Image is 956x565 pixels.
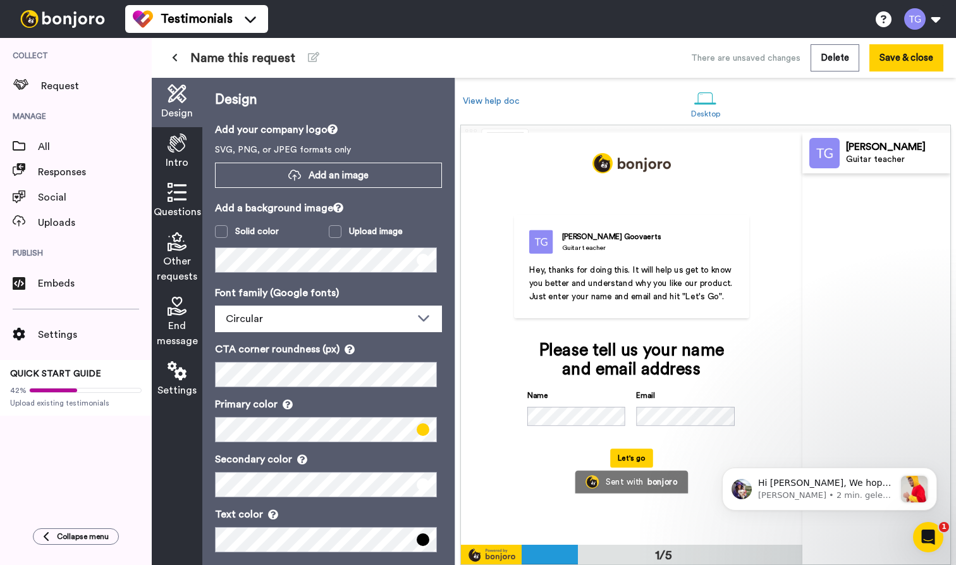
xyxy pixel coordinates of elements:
[610,449,653,468] button: Let's go
[846,141,950,153] div: [PERSON_NAME]
[215,201,442,216] p: Add a background image
[592,153,671,173] img: logo_full.png
[585,476,599,489] img: Bonjoro Logo
[215,285,442,301] p: Font family (Google fonts)
[527,341,737,379] div: Please tell us your name and email address
[10,369,101,378] span: QUICK START GUIDE
[10,385,27,395] span: 42%
[703,442,956,531] iframe: Intercom notifications bericht
[215,342,442,357] p: CTA corner roundness (px)
[636,390,655,401] label: Email
[226,314,263,324] span: Circular
[529,230,553,254] img: Guitar teacher
[811,44,859,71] button: Delete
[38,276,152,291] span: Embeds
[38,215,152,230] span: Uploads
[55,47,192,59] p: Message from Amy, sent 2 min. geleden
[133,9,153,29] img: tm-color.svg
[215,163,442,188] button: Add an image
[647,478,678,487] div: bonjoro
[161,10,233,28] span: Testimonials
[215,122,442,137] p: Add your company logo
[41,78,152,94] span: Request
[15,10,110,28] img: bj-logo-header-white.svg
[154,204,201,220] span: Questions
[215,397,442,412] p: Primary color
[33,528,119,545] button: Collapse menu
[575,471,689,494] a: Bonjoro LogoSent withbonjoro
[157,318,198,349] span: End message
[562,231,661,242] div: [PERSON_NAME] Goovaerts
[215,507,442,522] p: Text color
[633,547,694,564] div: 1/5
[38,165,152,180] span: Responses
[349,225,403,238] div: Upload image
[685,81,727,125] a: Desktop
[235,225,279,238] div: Solid color
[10,398,142,408] span: Upload existing testimonials
[461,547,522,562] img: powered-by-bj.svg
[691,52,800,65] div: There are unsaved changes
[38,190,152,205] span: Social
[869,44,943,71] button: Save & close
[846,154,950,165] div: Guitar teacher
[215,90,442,109] p: Design
[606,478,644,487] div: Sent with
[527,390,548,401] label: Name
[913,522,943,552] iframe: Intercom live chat
[215,144,442,156] p: SVG, PNG, or JPEG formats only
[166,155,188,170] span: Intro
[161,106,193,121] span: Design
[463,97,520,106] a: View help doc
[309,169,369,182] span: Add an image
[529,266,735,301] span: Hey, thanks for doing this. It will help us get to know you better and understand why you like ou...
[939,522,949,532] span: 1
[562,244,661,253] div: Guitar teacher
[57,531,109,542] span: Collapse menu
[809,138,840,168] img: Profile Image
[691,109,721,118] div: Desktop
[190,49,295,67] span: Name this request
[157,383,197,398] span: Settings
[55,35,192,259] span: Hi [PERSON_NAME], We hope you and your customers have been having a great time with [PERSON_NAME]...
[215,452,442,467] p: Secondary color
[157,254,197,284] span: Other requests
[38,139,152,154] span: All
[38,327,152,342] span: Settings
